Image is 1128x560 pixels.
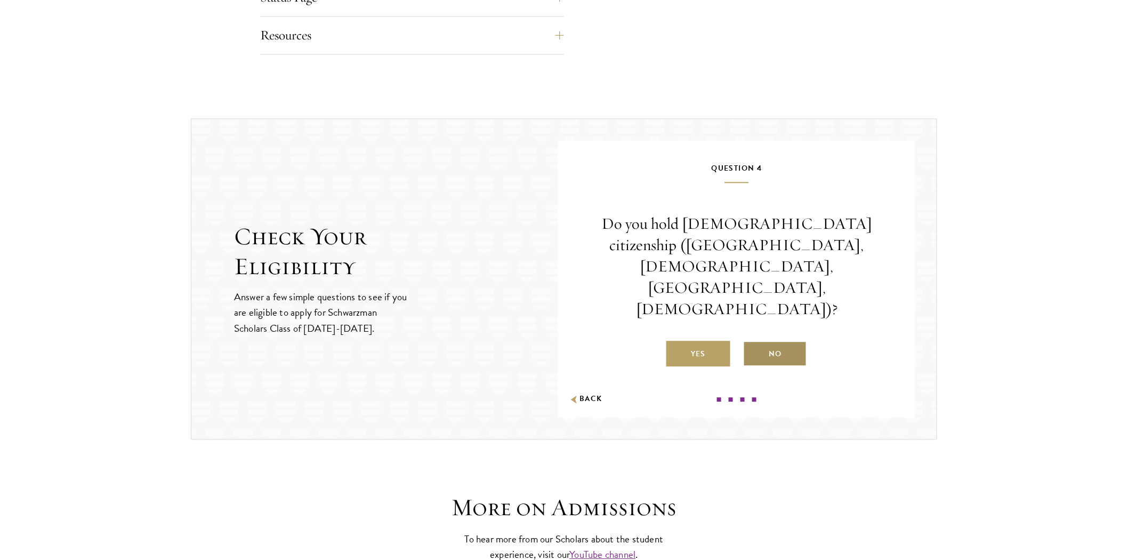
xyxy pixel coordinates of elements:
[234,222,558,282] h2: Check Your Eligibility
[743,341,807,366] label: No
[590,162,883,183] h5: Question 4
[260,22,564,48] button: Resources
[590,213,883,319] p: Do you hold [DEMOGRAPHIC_DATA] citizenship ([GEOGRAPHIC_DATA], [DEMOGRAPHIC_DATA], [GEOGRAPHIC_DA...
[399,493,729,523] h3: More on Admissions
[569,394,602,405] button: Back
[234,289,408,335] p: Answer a few simple questions to see if you are eligible to apply for Schwarzman Scholars Class o...
[666,341,730,366] label: Yes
